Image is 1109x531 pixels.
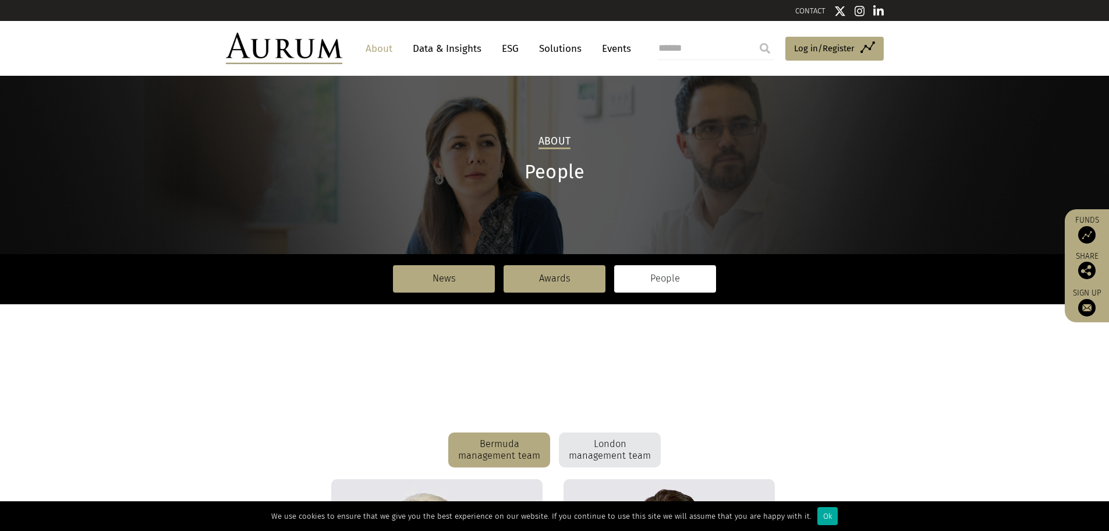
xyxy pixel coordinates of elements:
[753,37,777,60] input: Submit
[785,37,884,61] a: Log in/Register
[1078,262,1096,279] img: Share this post
[360,38,398,59] a: About
[795,6,825,15] a: CONTACT
[855,5,865,17] img: Instagram icon
[496,38,525,59] a: ESG
[226,33,342,64] img: Aurum
[559,432,661,467] div: London management team
[226,161,884,184] h1: People
[1078,226,1096,244] img: Access Funds
[834,5,846,17] img: Twitter icon
[614,265,716,292] a: People
[533,38,587,59] a: Solutions
[1071,288,1103,317] a: Sign up
[407,38,487,59] a: Data & Insights
[1078,299,1096,317] img: Sign up to our newsletter
[596,38,631,59] a: Events
[1071,215,1103,244] a: Funds
[817,507,838,525] div: Ok
[873,5,884,17] img: Linkedin icon
[448,432,550,467] div: Bermuda management team
[393,265,495,292] a: News
[794,41,855,55] span: Log in/Register
[538,135,571,149] h2: About
[504,265,605,292] a: Awards
[1071,252,1103,279] div: Share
